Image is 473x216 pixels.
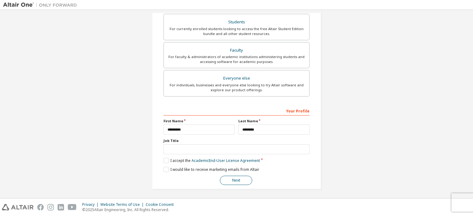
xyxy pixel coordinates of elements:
[164,158,260,163] label: I accept the
[168,74,305,83] div: Everyone else
[168,54,305,64] div: For faculty & administrators of academic institutions administering students and accessing softwa...
[238,119,309,124] label: Last Name
[2,204,34,210] img: altair_logo.svg
[164,106,309,116] div: Your Profile
[3,2,80,8] img: Altair One
[220,176,252,185] button: Next
[47,204,54,210] img: instagram.svg
[82,207,177,212] p: © 2025 Altair Engineering, Inc. All Rights Reserved.
[58,204,64,210] img: linkedin.svg
[68,204,77,210] img: youtube.svg
[37,204,44,210] img: facebook.svg
[164,167,259,172] label: I would like to receive marketing emails from Altair
[164,119,235,124] label: First Name
[168,26,305,36] div: For currently enrolled students looking to access the free Altair Student Edition bundle and all ...
[192,158,260,163] a: Academic End-User License Agreement
[164,138,309,143] label: Job Title
[168,83,305,92] div: For individuals, businesses and everyone else looking to try Altair software and explore our prod...
[168,18,305,26] div: Students
[100,202,146,207] div: Website Terms of Use
[168,46,305,55] div: Faculty
[82,202,100,207] div: Privacy
[146,202,177,207] div: Cookie Consent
